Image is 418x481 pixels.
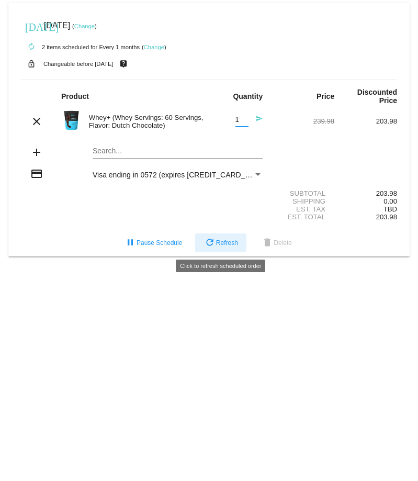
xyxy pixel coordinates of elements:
[43,61,114,67] small: Changeable before [DATE]
[25,57,38,71] mat-icon: lock_open
[250,115,263,128] mat-icon: send
[84,114,209,129] div: Whey+ (Whey Servings: 60 Servings, Flavor: Dutch Chocolate)
[261,239,292,247] span: Delete
[334,117,397,125] div: 203.98
[334,189,397,197] div: 203.98
[383,197,397,205] span: 0.00
[261,237,274,250] mat-icon: delete
[376,213,397,221] span: 203.98
[93,171,263,179] mat-select: Payment Method
[30,167,43,180] mat-icon: credit_card
[117,57,130,71] mat-icon: live_help
[25,41,38,53] mat-icon: autorenew
[93,171,268,179] span: Visa ending in 0572 (expires [CREDIT_CARD_DATA])
[142,44,166,50] small: ( )
[93,147,263,155] input: Search...
[116,233,190,252] button: Pause Schedule
[25,20,38,32] mat-icon: [DATE]
[74,23,95,29] a: Change
[204,237,216,250] mat-icon: refresh
[253,233,300,252] button: Delete
[72,23,97,29] small: ( )
[272,189,334,197] div: Subtotal
[272,197,334,205] div: Shipping
[272,117,334,125] div: 239.98
[233,92,263,100] strong: Quantity
[30,115,43,128] mat-icon: clear
[235,116,248,124] input: Quantity
[124,239,182,247] span: Pause Schedule
[30,146,43,159] mat-icon: add
[204,239,238,247] span: Refresh
[124,237,137,250] mat-icon: pause
[383,205,397,213] span: TBD
[272,213,334,221] div: Est. Total
[357,88,397,105] strong: Discounted Price
[144,44,164,50] a: Change
[61,110,82,131] img: Image-1-Carousel-Whey-5lb-Chocolate-no-badge-Transp.png
[21,44,140,50] small: 2 items scheduled for Every 1 months
[61,92,89,100] strong: Product
[317,92,334,100] strong: Price
[272,205,334,213] div: Est. Tax
[195,233,246,252] button: Refresh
